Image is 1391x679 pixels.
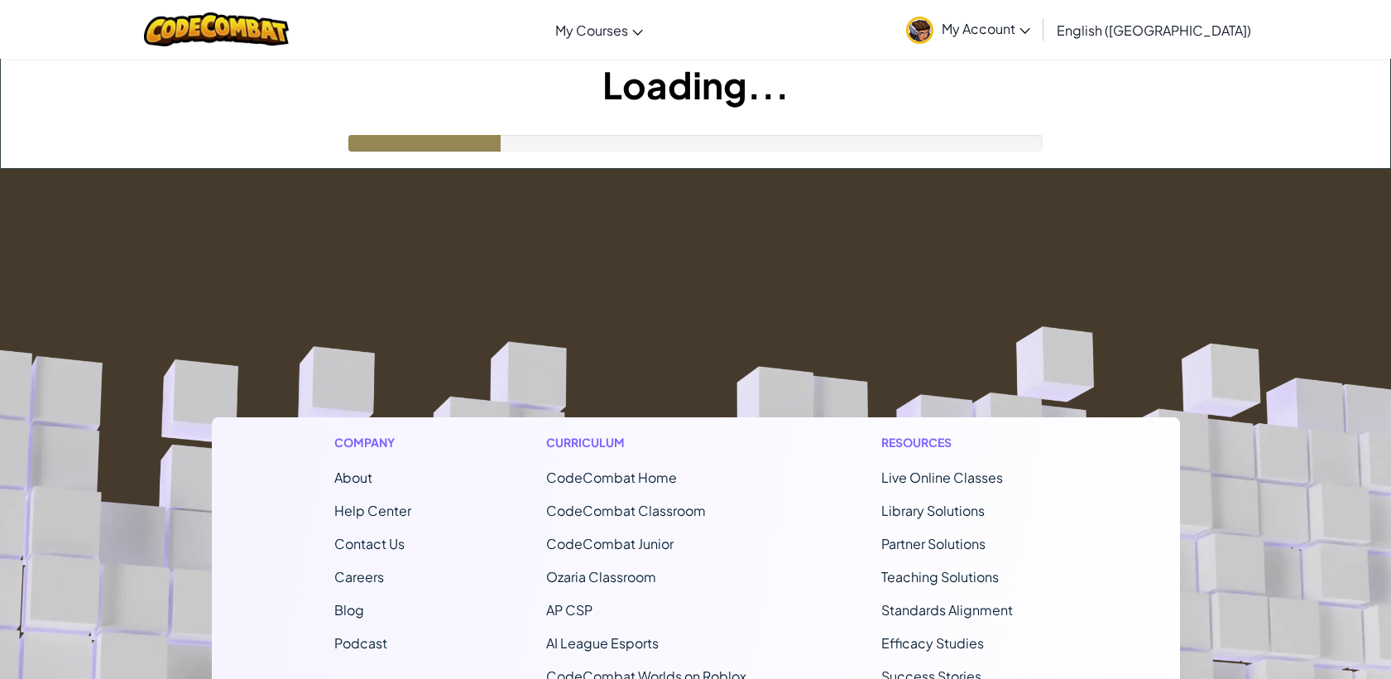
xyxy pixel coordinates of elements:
span: CodeCombat Home [546,469,677,486]
a: Partner Solutions [881,535,986,552]
a: Podcast [334,634,387,652]
a: Careers [334,568,384,585]
a: My Account [898,3,1038,55]
h1: Resources [881,434,1058,451]
span: My Account [942,20,1030,37]
img: CodeCombat logo [144,12,289,46]
a: Blog [334,601,364,619]
h1: Company [334,434,411,451]
a: AP CSP [546,601,592,619]
a: Library Solutions [881,502,985,519]
a: CodeCombat Classroom [546,502,706,519]
a: My Courses [547,7,651,52]
a: CodeCombat Junior [546,535,674,552]
a: About [334,469,372,486]
a: English ([GEOGRAPHIC_DATA]) [1048,7,1259,52]
a: AI League Esports [546,634,659,652]
a: Help Center [334,502,411,519]
a: Standards Alignment [881,601,1013,619]
a: Teaching Solutions [881,568,999,585]
a: Live Online Classes [881,469,1003,486]
span: Contact Us [334,535,405,552]
a: Efficacy Studies [881,634,984,652]
span: English ([GEOGRAPHIC_DATA]) [1057,22,1251,39]
h1: Loading... [1,59,1390,110]
span: My Courses [555,22,628,39]
h1: Curriculum [546,434,746,451]
a: Ozaria Classroom [546,568,656,585]
img: avatar [906,17,933,44]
